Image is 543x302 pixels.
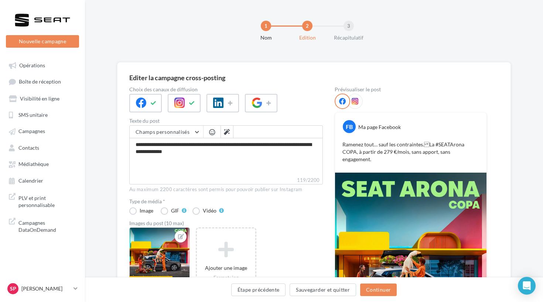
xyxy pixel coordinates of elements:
div: Editer la campagne cross-posting [129,74,225,81]
div: GIF [171,208,179,213]
div: Open Intercom Messenger [518,277,536,295]
label: Texte du post [129,118,323,123]
button: Champs personnalisés [130,126,203,138]
a: Visibilité en ligne [4,92,81,105]
span: Opérations [19,62,45,68]
div: Image [140,208,153,213]
div: 2 [302,21,313,31]
button: Étape précédente [231,284,286,296]
a: Campagnes DataOnDemand [4,215,81,237]
label: 119/2200 [129,176,323,184]
a: Campagnes [4,124,81,138]
span: Contacts [18,145,39,151]
div: Edition [284,34,331,41]
div: FB [343,120,356,133]
p: Ramenez tout… sauf les contraintes. La #SEATArona COPA, à partir de 279 €/mois, sans apport, sans... [342,141,479,163]
label: Choix des canaux de diffusion [129,87,323,92]
span: Campagnes [18,128,45,135]
span: Médiathèque [18,161,49,167]
span: Visibilité en ligne [20,95,59,102]
span: Calendrier [18,177,43,184]
div: Prévisualiser le post [335,87,487,92]
div: 1 [261,21,271,31]
span: Campagnes DataOnDemand [18,218,76,234]
a: SMS unitaire [4,108,81,121]
span: Boîte de réception [19,79,61,85]
span: Champs personnalisés [136,129,189,135]
label: Type de média * [129,199,323,204]
a: PLV et print personnalisable [4,190,81,212]
span: Sp [10,285,16,292]
a: Contacts [4,141,81,154]
div: Vidéo [203,208,216,213]
a: Boîte de réception [4,75,81,88]
div: Ma page Facebook [358,123,401,131]
a: Calendrier [4,174,81,187]
a: Médiathèque [4,157,81,170]
div: Au maximum 2200 caractères sont permis pour pouvoir publier sur Instagram [129,186,323,193]
a: Sp [PERSON_NAME] [6,282,79,296]
div: 3 [344,21,354,31]
button: Continuer [360,284,397,296]
a: Opérations [4,58,81,72]
button: Nouvelle campagne [6,35,79,48]
span: PLV et print personnalisable [18,193,76,209]
div: Formatée [129,276,173,284]
p: [PERSON_NAME] [21,285,71,292]
div: Images du post (10 max) [129,221,323,226]
button: Sauvegarder et quitter [290,284,356,296]
div: Nom [242,34,290,41]
span: SMS unitaire [18,112,48,118]
div: Récapitulatif [325,34,372,41]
